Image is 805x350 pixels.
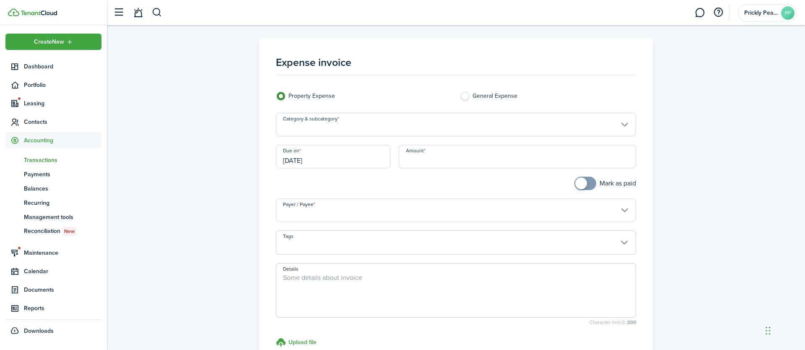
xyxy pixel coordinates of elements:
a: Management tools [5,210,101,224]
span: Documents [24,285,101,294]
img: TenantCloud [21,10,57,16]
label: Property Expense [276,92,452,104]
span: Reconciliation [24,227,101,236]
b: 200 [627,319,636,326]
a: Balances [5,181,101,196]
h3: Upload file [288,338,317,347]
button: Open sidebar [111,5,127,21]
button: Open menu [5,34,101,50]
span: Recurring [24,199,101,207]
span: Payments [24,170,101,179]
span: Balances [24,184,101,193]
span: Prickly Pear Places LLC [744,10,778,16]
h1: Expense invoice [276,55,636,75]
label: General Expense [460,92,636,104]
img: TenantCloud [8,8,19,16]
span: Downloads [24,326,54,335]
input: mm/dd/yyyy [276,145,390,168]
span: Transactions [24,156,101,165]
button: Open resource center [711,5,725,20]
a: Recurring [5,196,101,210]
span: Management tools [24,213,101,222]
div: Drag [766,318,771,343]
span: New [64,227,75,235]
a: ReconciliationNew [5,224,101,238]
span: Accounting [24,136,101,145]
span: Maintenance [24,248,101,257]
span: Calendar [24,267,101,276]
button: Search [152,5,162,20]
span: Portfolio [24,81,101,89]
a: Payments [5,167,101,181]
span: Create New [34,39,64,45]
a: Reports [5,300,101,316]
span: Reports [24,304,101,313]
avatar-text: PP [781,6,795,20]
a: Messaging [692,2,708,24]
span: Contacts [24,118,101,126]
a: Dashboard [5,58,101,75]
small: Character limit: 0 / [276,320,636,325]
span: Dashboard [24,62,101,71]
iframe: Chat Widget [763,310,805,350]
span: Leasing [24,99,101,108]
a: Transactions [5,153,101,167]
a: Notifications [130,2,146,24]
